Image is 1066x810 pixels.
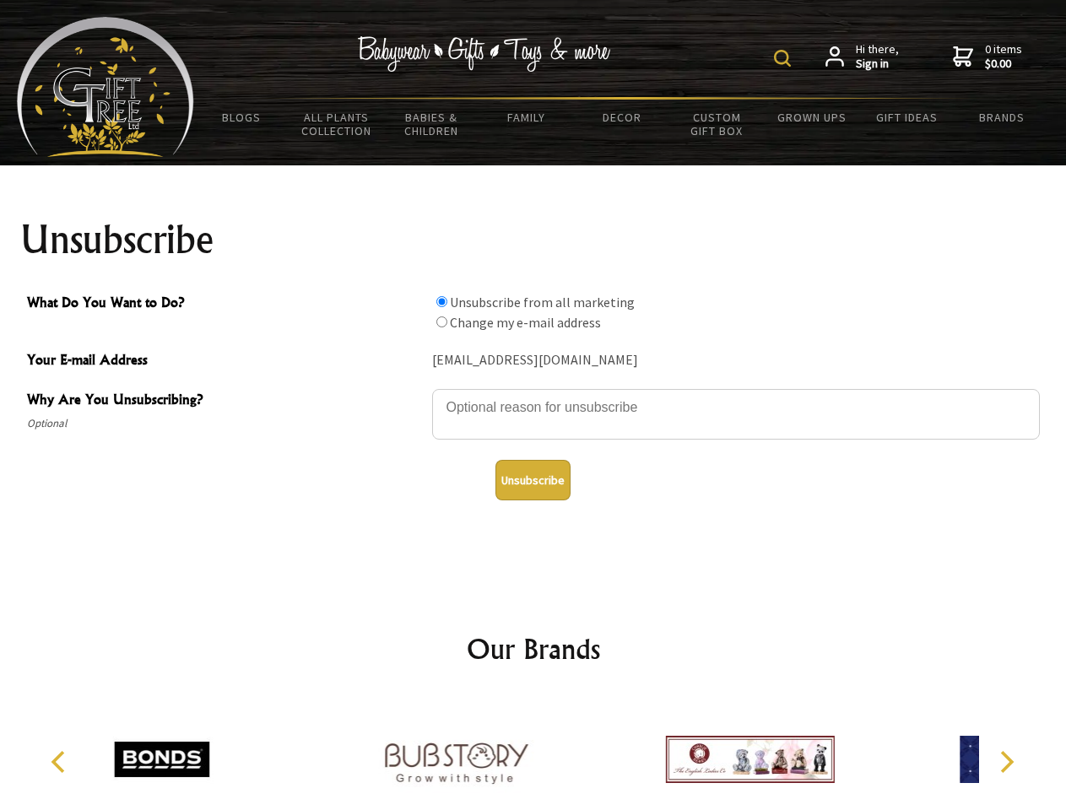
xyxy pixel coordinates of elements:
[20,219,1047,260] h1: Unsubscribe
[358,36,611,72] img: Babywear - Gifts - Toys & more
[436,296,447,307] input: What Do You Want to Do?
[774,50,791,67] img: product search
[42,743,79,780] button: Previous
[436,316,447,327] input: What Do You Want to Do?
[432,348,1040,374] div: [EMAIL_ADDRESS][DOMAIN_NAME]
[985,41,1022,72] span: 0 items
[859,100,955,135] a: Gift Ideas
[574,100,669,135] a: Decor
[450,314,601,331] label: Change my e-mail address
[953,42,1022,72] a: 0 items$0.00
[856,42,899,72] span: Hi there,
[856,57,899,72] strong: Sign in
[985,57,1022,72] strong: $0.00
[764,100,859,135] a: Grown Ups
[194,100,289,135] a: BLOGS
[384,100,479,148] a: Babies & Children
[669,100,765,148] a: Custom Gift Box
[432,389,1040,440] textarea: Why Are You Unsubscribing?
[27,292,424,316] span: What Do You Want to Do?
[27,349,424,374] span: Your E-mail Address
[17,17,194,157] img: Babyware - Gifts - Toys and more...
[955,100,1050,135] a: Brands
[27,413,424,434] span: Optional
[495,460,571,500] button: Unsubscribe
[450,294,635,310] label: Unsubscribe from all marketing
[27,389,424,413] span: Why Are You Unsubscribing?
[479,100,575,135] a: Family
[988,743,1025,780] button: Next
[289,100,385,148] a: All Plants Collection
[34,629,1033,669] h2: Our Brands
[825,42,899,72] a: Hi there,Sign in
